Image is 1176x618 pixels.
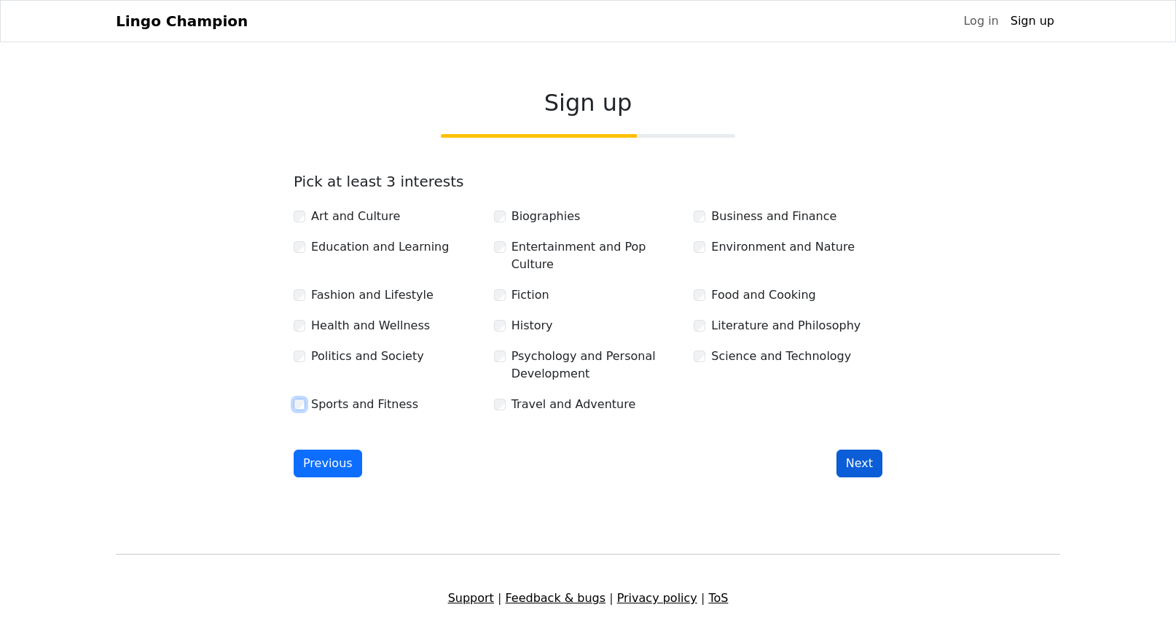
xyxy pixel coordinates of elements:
[294,89,882,117] h2: Sign up
[1005,7,1060,36] a: Sign up
[511,208,581,225] label: Biographies
[708,591,728,605] a: ToS
[711,208,836,225] label: Business and Finance
[294,450,362,477] button: Previous
[311,238,449,256] label: Education and Learning
[711,348,851,365] label: Science and Technology
[711,286,815,304] label: Food and Cooking
[836,450,882,477] button: Next
[511,396,636,413] label: Travel and Adventure
[294,173,464,190] label: Pick at least 3 interests
[311,286,434,304] label: Fashion and Lifestyle
[311,317,430,335] label: Health and Wellness
[311,348,424,365] label: Politics and Society
[505,591,605,605] a: Feedback & bugs
[957,7,1004,36] a: Log in
[511,286,549,304] label: Fiction
[107,590,1069,607] div: | | |
[711,238,855,256] label: Environment and Nature
[711,317,861,335] label: Literature and Philosophy
[116,7,248,36] a: Lingo Champion
[617,591,697,605] a: Privacy policy
[311,396,418,413] label: Sports and Fitness
[311,208,400,225] label: Art and Culture
[511,348,683,383] label: Psychology and Personal Development
[448,591,494,605] a: Support
[511,238,683,273] label: Entertainment and Pop Culture
[511,317,553,335] label: History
